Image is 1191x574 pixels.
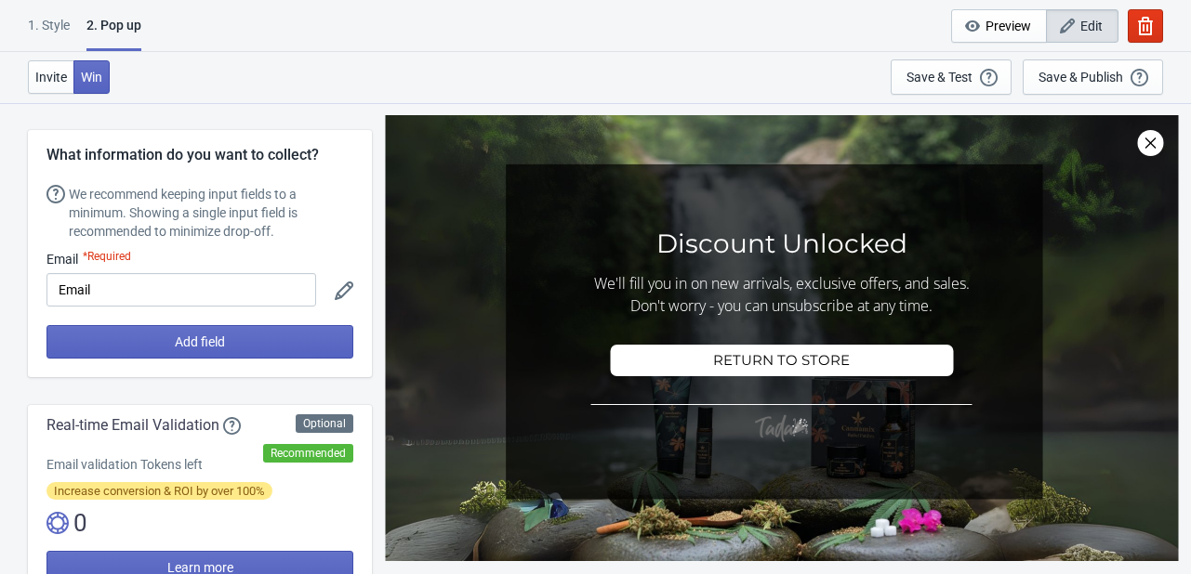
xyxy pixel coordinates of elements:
span: Invite [35,70,67,85]
div: Optional [296,414,353,433]
span: Real-time Email Validation [46,414,219,437]
button: Edit [1046,9,1118,43]
div: Email validation Tokens left [46,455,353,474]
span: Win [81,70,102,85]
div: We recommend keeping input fields to a minimum. Showing a single input field is recommended to mi... [69,185,353,241]
span: Edit [1080,19,1103,33]
div: *Required [83,250,131,268]
div: 1 . Style [28,16,70,48]
span: Increase conversion & ROI by over 100% [46,482,272,500]
img: help.svg [46,185,65,203]
span: Preview [986,19,1031,33]
button: Invite [28,60,74,94]
div: Save & Publish [1039,70,1123,85]
div: Save & Test [906,70,973,85]
img: tokens.svg [46,512,69,534]
div: What information do you want to collect? [46,144,353,166]
iframe: chat widget [1113,500,1172,555]
span: Add field [175,334,225,349]
button: Preview [951,9,1047,43]
div: 2. Pop up [86,16,141,51]
div: 0 [46,508,353,538]
button: Save & Publish [1023,59,1163,95]
button: Save & Test [891,59,1012,95]
button: Win [73,60,110,94]
div: Recommended [263,444,353,463]
button: Add field [46,325,353,359]
div: Email [46,250,316,268]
